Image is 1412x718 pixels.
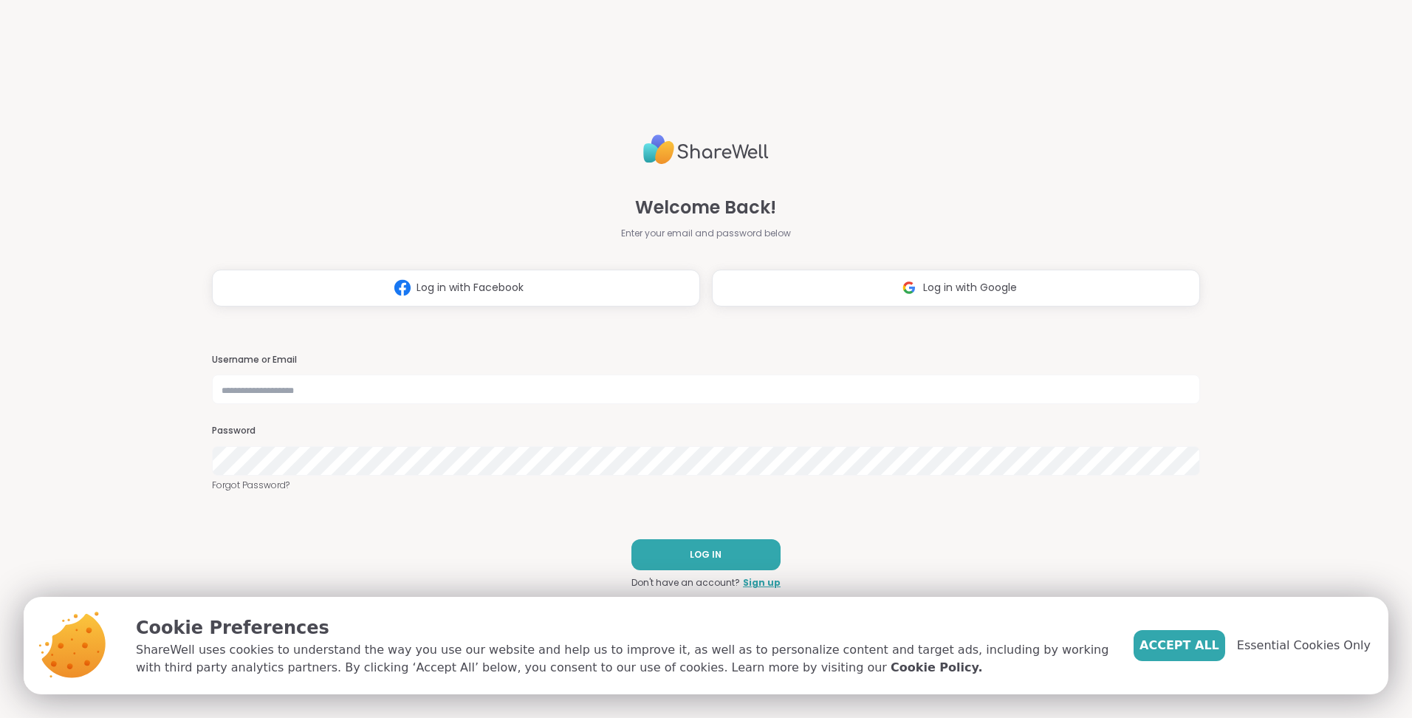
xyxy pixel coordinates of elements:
[1139,637,1219,654] span: Accept All
[136,615,1110,641] p: Cookie Preferences
[136,641,1110,677] p: ShareWell uses cookies to understand the way you use our website and help us to improve it, as we...
[417,280,524,295] span: Log in with Facebook
[1237,637,1371,654] span: Essential Cookies Only
[891,659,982,677] a: Cookie Policy.
[643,129,769,171] img: ShareWell Logo
[212,354,1200,366] h3: Username or Email
[635,194,776,221] span: Welcome Back!
[895,274,923,301] img: ShareWell Logomark
[923,280,1017,295] span: Log in with Google
[1134,630,1225,661] button: Accept All
[712,270,1200,307] button: Log in with Google
[743,576,781,589] a: Sign up
[212,270,700,307] button: Log in with Facebook
[212,479,1200,492] a: Forgot Password?
[212,425,1200,437] h3: Password
[621,227,791,240] span: Enter your email and password below
[631,539,781,570] button: LOG IN
[631,576,740,589] span: Don't have an account?
[388,274,417,301] img: ShareWell Logomark
[690,548,722,561] span: LOG IN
